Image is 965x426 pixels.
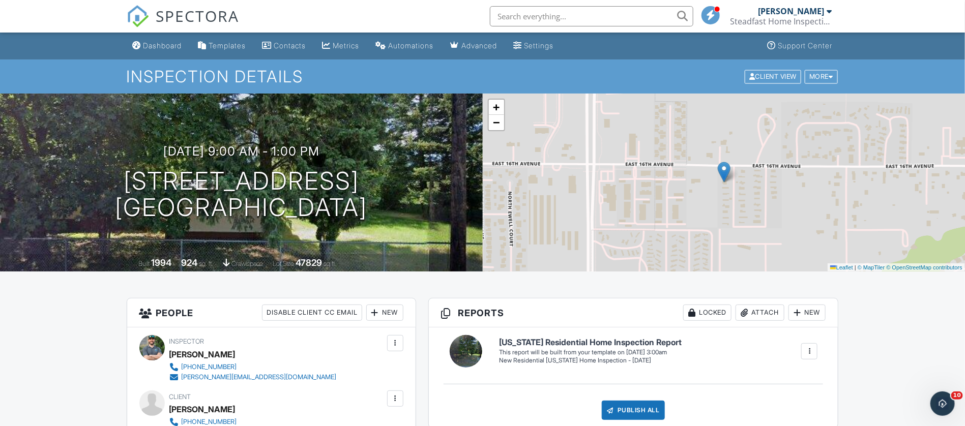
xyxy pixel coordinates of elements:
[138,260,150,267] span: Built
[366,305,403,321] div: New
[169,338,204,345] span: Inspector
[858,264,885,270] a: © MapTiler
[602,401,665,420] div: Publish All
[143,41,182,50] div: Dashboard
[830,264,853,270] a: Leaflet
[274,41,306,50] div: Contacts
[372,37,438,55] a: Automations (Basic)
[499,356,682,365] div: New Residential [US_STATE] Home Inspection - [DATE]
[194,37,250,55] a: Templates
[745,70,801,83] div: Client View
[129,37,186,55] a: Dashboard
[490,6,693,26] input: Search everything...
[736,305,784,321] div: Attach
[231,260,263,267] span: crawlspace
[199,260,213,267] span: sq. ft.
[493,101,500,113] span: +
[788,305,826,321] div: New
[489,115,504,130] a: Zoom out
[115,168,367,222] h1: [STREET_ADDRESS] [GEOGRAPHIC_DATA]
[887,264,962,270] a: © OpenStreetMap contributors
[855,264,856,270] span: |
[262,305,362,321] div: Disable Client CC Email
[730,16,832,26] div: Steadfast Home Inspection INW
[389,41,434,50] div: Automations
[169,393,191,401] span: Client
[778,41,833,50] div: Support Center
[169,402,236,417] div: [PERSON_NAME]
[182,363,237,371] div: [PHONE_NUMBER]
[930,391,955,416] iframe: Intercom live chat
[182,418,237,426] div: [PHONE_NUMBER]
[127,5,149,27] img: The Best Home Inspection Software - Spectora
[169,362,337,372] a: [PHONE_NUMBER]
[462,41,498,50] div: Advanced
[127,14,240,35] a: SPECTORA
[127,68,839,85] h1: Inspection Details
[156,5,240,26] span: SPECTORA
[429,298,838,327] h3: Reports
[510,37,558,55] a: Settings
[718,162,730,182] img: Marker
[163,144,319,158] h3: [DATE] 9:00 am - 1:00 pm
[181,257,197,268] div: 924
[499,338,682,347] h6: [US_STATE] Residential Home Inspection Report
[524,41,554,50] div: Settings
[744,72,804,80] a: Client View
[127,298,416,327] h3: People
[499,348,682,356] div: This report will be built from your template on [DATE] 3:00am
[758,6,825,16] div: [PERSON_NAME]
[764,37,837,55] a: Support Center
[683,305,732,321] div: Locked
[182,373,337,381] div: [PERSON_NAME][EMAIL_ADDRESS][DOMAIN_NAME]
[273,260,294,267] span: Lot Size
[209,41,246,50] div: Templates
[169,347,236,362] div: [PERSON_NAME]
[446,37,502,55] a: Advanced
[169,372,337,382] a: [PERSON_NAME][EMAIL_ADDRESS][DOMAIN_NAME]
[493,116,500,129] span: −
[258,37,310,55] a: Contacts
[489,100,504,115] a: Zoom in
[318,37,364,55] a: Metrics
[296,257,322,268] div: 47829
[324,260,336,267] span: sq.ft.
[951,391,963,400] span: 10
[805,70,838,83] div: More
[333,41,360,50] div: Metrics
[151,257,171,268] div: 1994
